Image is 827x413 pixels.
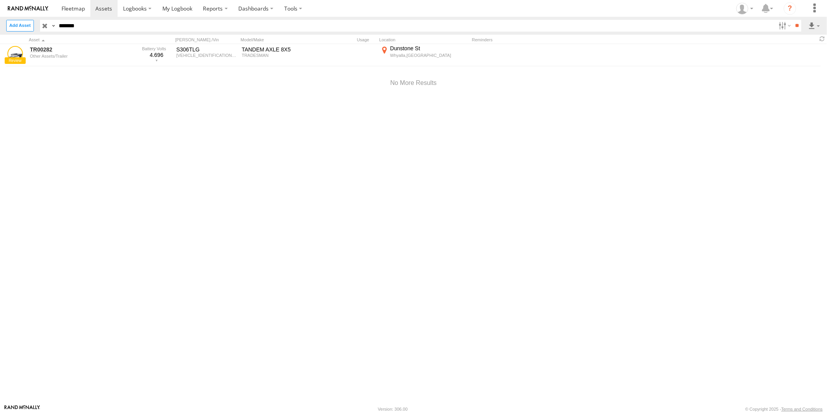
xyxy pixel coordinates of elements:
[390,53,468,58] div: Whyalla,[GEOGRAPHIC_DATA]
[29,37,138,42] div: Click to Sort
[781,407,823,411] a: Terms and Conditions
[745,407,823,411] div: © Copyright 2025 -
[314,37,376,42] div: Usage
[734,3,756,14] div: Zarni Lwin
[7,46,23,62] a: View Asset Details
[4,405,40,413] a: Visit our Website
[176,46,236,53] div: S306TLG
[50,20,56,31] label: Search Query
[6,20,34,31] label: Create New Asset
[241,37,311,42] div: Model/Make
[176,53,236,58] div: 6P2TRATRLRH000118
[8,6,48,11] img: rand-logo.svg
[784,2,796,15] i: ?
[175,37,238,42] div: [PERSON_NAME]./Vin
[776,20,792,31] label: Search Filter Options
[242,53,310,58] div: TRADESMAN
[808,20,821,31] label: Export results as...
[30,46,137,53] a: TR00282
[379,37,469,42] div: Location
[142,46,171,63] div: 4.696
[390,45,468,52] div: Dunstone St
[818,35,827,43] span: Refresh
[472,37,596,42] div: Reminders
[379,45,469,66] label: Click to View Current Location
[30,54,137,58] div: undefined
[378,407,408,411] div: Version: 306.00
[242,46,310,53] div: TANDEM AXLE 8X5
